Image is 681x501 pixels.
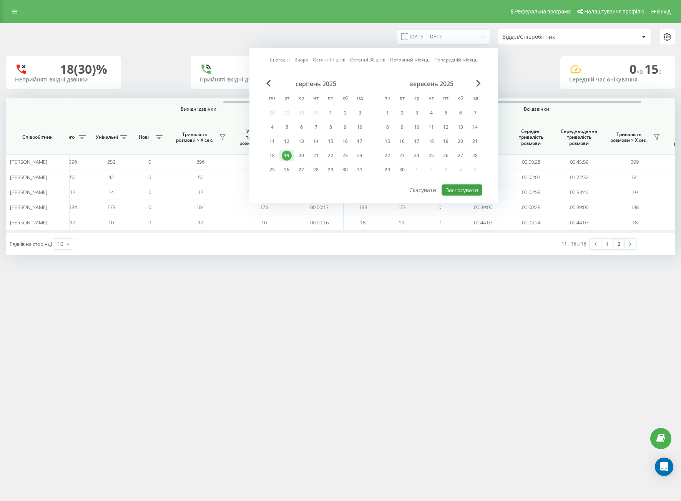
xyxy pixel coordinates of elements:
div: вересень 2025 [380,80,482,88]
div: 11 - 15 з 15 [561,240,586,247]
div: 28 [470,151,480,161]
div: сб 6 вер 2025 р. [453,107,468,119]
div: 10 [355,122,365,132]
div: 10 [57,240,63,248]
div: чт 4 вер 2025 р. [424,107,438,119]
a: 1 [601,239,613,249]
abbr: четвер [425,93,437,105]
div: 20 [296,151,306,161]
span: 0 [438,204,441,211]
div: Відділ/Співробітник [502,34,594,40]
div: 8 [326,122,336,132]
span: Нові [134,134,153,140]
div: сб 9 серп 2025 р. [338,121,352,133]
td: 00:02:01 [507,169,555,184]
div: 30 [340,165,350,175]
div: пн 8 вер 2025 р. [380,121,395,133]
a: Вчора [294,56,308,63]
div: пн 15 вер 2025 р. [380,136,395,147]
div: 15 [382,136,392,146]
div: 5 [441,108,451,118]
div: 21 [311,151,321,161]
div: 4 [426,108,436,118]
div: пт 26 вер 2025 р. [438,150,453,161]
div: 2 [397,108,407,118]
div: ср 3 вер 2025 р. [409,107,424,119]
span: Співробітник [12,134,62,140]
div: Неприйняті вхідні дзвінки [15,76,112,83]
div: вт 12 серп 2025 р. [279,136,294,147]
div: 26 [282,165,292,175]
abbr: неділя [469,93,481,105]
div: 2 [340,108,350,118]
span: 299 [631,158,639,165]
div: чт 11 вер 2025 р. [424,121,438,133]
td: 00:00:29 [507,200,555,215]
div: 1 [382,108,392,118]
div: сб 30 серп 2025 р. [338,164,352,176]
span: 188 [359,204,367,211]
abbr: неділя [354,93,365,105]
div: 12 [441,122,451,132]
td: 00:00:17 [296,200,344,215]
div: 14 [470,122,480,132]
div: пт 22 серп 2025 р. [323,150,338,161]
span: 12 [198,219,203,226]
div: 6 [455,108,465,118]
div: ср 17 вер 2025 р. [409,136,424,147]
div: 11 [267,136,277,146]
span: 0 [148,204,151,211]
span: 173 [107,204,115,211]
div: сб 23 серп 2025 р. [338,150,352,161]
div: Середній час очікування [569,76,666,83]
span: Previous Month [266,80,271,87]
div: 27 [455,151,465,161]
div: вт 2 вер 2025 р. [395,107,409,119]
div: пн 22 вер 2025 р. [380,150,395,161]
span: 19 [632,189,638,196]
span: c [658,67,661,76]
div: 5 [282,122,292,132]
div: 6 [296,122,306,132]
span: 253 [107,158,115,165]
abbr: п’ятниця [440,93,452,105]
div: ср 6 серп 2025 р. [294,121,309,133]
div: 8 [382,122,392,132]
div: чт 14 серп 2025 р. [309,136,323,147]
div: пн 4 серп 2025 р. [265,121,279,133]
div: 30 [397,165,407,175]
span: Вихідні дзвінки [71,106,326,112]
div: 9 [340,122,350,132]
span: 10 [108,219,114,226]
div: ср 24 вер 2025 р. [409,150,424,161]
span: 10 [261,219,267,226]
div: вт 23 вер 2025 р. [395,150,409,161]
abbr: понеділок [266,93,278,105]
button: Скасувати [405,184,440,196]
div: вт 26 серп 2025 р. [279,164,294,176]
span: 184 [196,204,204,211]
span: Тривалість розмови > Х сек. [607,131,651,143]
div: нд 24 серп 2025 р. [352,150,367,161]
div: вт 19 серп 2025 р. [279,150,294,161]
td: 00:03:24 [507,215,555,230]
div: 28 [311,165,321,175]
span: 184 [69,204,77,211]
div: 17 [412,136,422,146]
div: пт 12 вер 2025 р. [438,121,453,133]
div: 14 [311,136,321,146]
div: нд 3 серп 2025 р. [352,107,367,119]
div: 7 [311,122,321,132]
div: 18 [267,151,277,161]
div: пн 25 серп 2025 р. [265,164,279,176]
span: 15 [644,61,661,77]
span: 18 [360,219,365,226]
div: 13 [296,136,306,146]
a: Останні 30 днів [350,56,385,63]
div: пн 11 серп 2025 р. [265,136,279,147]
div: 24 [355,151,365,161]
span: Унікальні [96,134,118,140]
div: 19 [282,151,292,161]
div: 17 [355,136,365,146]
span: 0 [438,219,441,226]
